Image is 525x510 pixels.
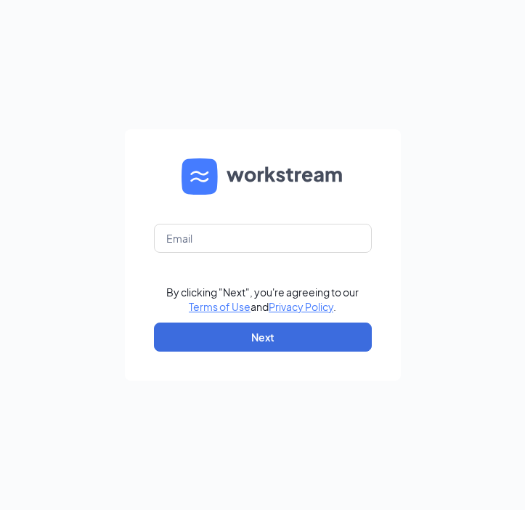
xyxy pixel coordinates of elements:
[166,285,359,314] div: By clicking "Next", you're agreeing to our and .
[182,158,344,195] img: WS logo and Workstream text
[154,323,372,352] button: Next
[269,300,333,313] a: Privacy Policy
[189,300,251,313] a: Terms of Use
[154,224,372,253] input: Email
